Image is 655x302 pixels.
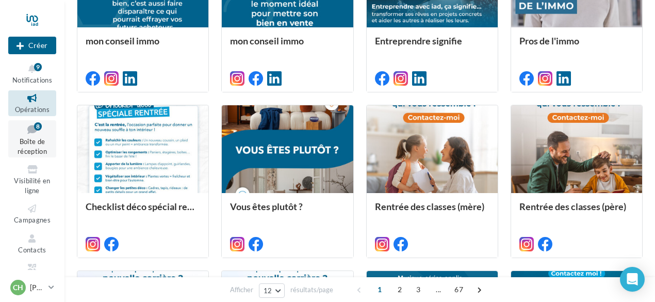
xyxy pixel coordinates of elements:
[375,36,489,56] div: Entreprendre signifie
[15,105,50,114] span: Opérations
[230,201,345,222] div: Vous êtes plutôt ?
[375,201,489,222] div: Rentrée des classes (mère)
[8,278,56,297] a: CH [PERSON_NAME]
[8,162,56,197] a: Visibilité en ligne
[14,177,50,195] span: Visibilité en ligne
[8,201,56,226] a: Campagnes
[18,137,47,155] span: Boîte de réception
[230,36,345,56] div: mon conseil immo
[8,90,56,116] a: Opérations
[620,267,645,292] div: Open Intercom Messenger
[430,281,447,298] span: ...
[391,281,408,298] span: 2
[371,281,388,298] span: 1
[290,285,333,295] span: résultats/page
[8,37,56,54] div: Nouvelle campagne
[86,201,200,222] div: Checklist déco spécial rentrée
[12,76,52,84] span: Notifications
[18,246,46,254] span: Contacts
[230,285,253,295] span: Afficher
[450,281,467,298] span: 67
[8,61,56,86] button: Notifications 9
[8,120,56,158] a: Boîte de réception8
[34,63,42,71] div: 9
[30,282,44,293] p: [PERSON_NAME]
[519,201,634,222] div: Rentrée des classes (père)
[13,282,23,293] span: CH
[519,36,634,56] div: Pros de l'immo
[8,37,56,54] button: Créer
[8,260,56,285] a: Médiathèque
[8,231,56,256] a: Contacts
[14,216,51,224] span: Campagnes
[86,36,200,56] div: mon conseil immo
[264,287,272,295] span: 12
[259,283,285,298] button: 12
[410,281,427,298] span: 3
[34,122,42,131] div: 8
